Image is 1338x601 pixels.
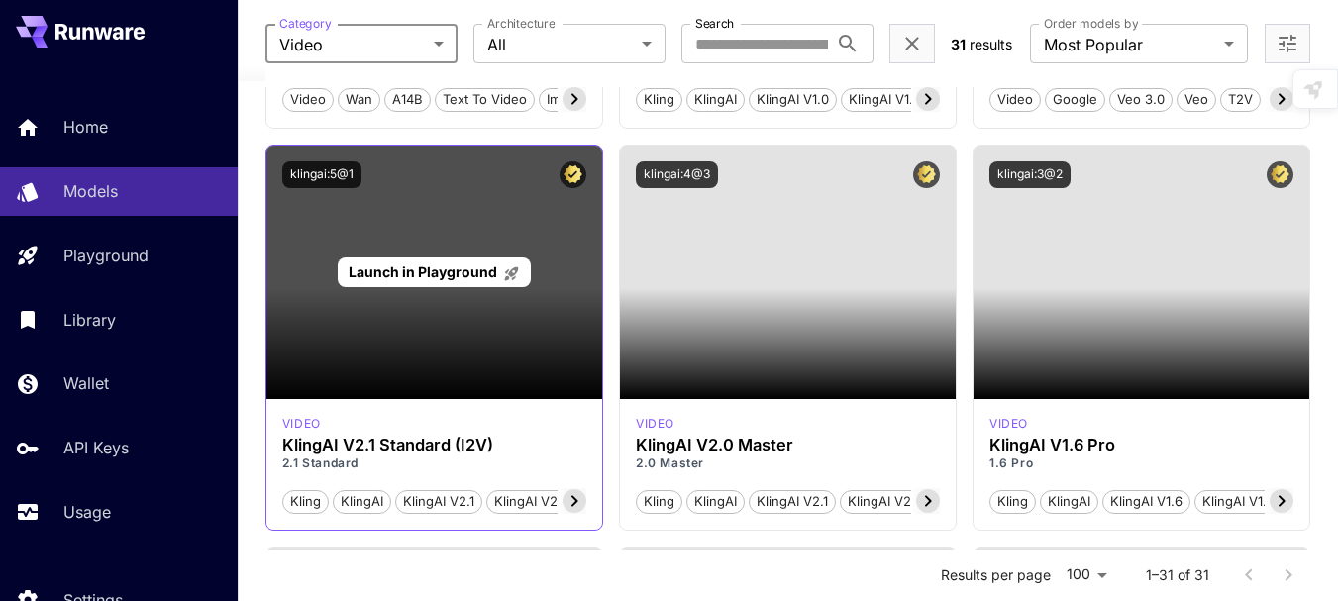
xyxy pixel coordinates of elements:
[282,161,361,188] button: klingai:5@1
[990,492,1035,512] span: Kling
[636,488,682,514] button: Kling
[900,32,924,56] button: Clear filters (1)
[1195,492,1306,512] span: KlingAI v1.6 Pro
[1041,492,1097,512] span: KlingAI
[989,488,1036,514] button: Kling
[339,90,379,110] span: Wan
[435,86,535,112] button: Text To Video
[842,90,953,110] span: KlingAI v1.0 Pro
[1109,86,1173,112] button: Veo 3.0
[913,161,940,188] button: Certified Model – Vetted for best performance and includes a commercial license.
[989,454,1293,472] p: 1.6 Pro
[487,15,555,32] label: Architecture
[970,36,1012,52] span: results
[1102,488,1190,514] button: KlingAI v1.6
[1146,565,1209,585] p: 1–31 of 31
[990,90,1040,110] span: Video
[1194,488,1307,514] button: KlingAI v1.6 Pro
[395,488,482,514] button: KlingAI v2.1
[282,488,329,514] button: Kling
[687,90,744,110] span: KlingAI
[989,436,1293,454] h3: KlingAI V1.6 Pro
[1044,33,1216,56] span: Most Popular
[385,90,430,110] span: A14B
[750,90,836,110] span: KlingAI v1.0
[951,36,966,52] span: 31
[279,33,426,56] span: Video
[338,86,380,112] button: Wan
[63,179,118,203] p: Models
[1103,492,1189,512] span: KlingAI v1.6
[63,115,108,139] p: Home
[636,436,940,454] h3: KlingAI V2.0 Master
[989,86,1041,112] button: Video
[384,86,431,112] button: A14B
[686,86,745,112] button: KlingAI
[63,244,149,267] p: Playground
[282,86,334,112] button: Video
[338,257,531,288] a: Launch in Playground
[1220,86,1261,112] button: T2V
[1046,90,1104,110] span: Google
[1059,560,1114,589] div: 100
[941,565,1051,585] p: Results per page
[1221,90,1260,110] span: T2V
[560,161,586,188] button: Certified Model – Vetted for best performance and includes a commercial license.
[749,488,836,514] button: KlingAI v2.1
[63,308,116,332] p: Library
[1110,90,1172,110] span: Veo 3.0
[396,492,481,512] span: KlingAI v2.1
[636,454,940,472] p: 2.0 Master
[1276,32,1299,56] button: Open more filters
[334,492,390,512] span: KlingAI
[1040,488,1098,514] button: KlingAI
[1177,86,1216,112] button: Veo
[686,488,745,514] button: KlingAI
[636,161,718,188] button: klingai:4@3
[283,90,333,110] span: Video
[989,415,1028,433] p: video
[282,415,321,433] p: video
[1178,90,1215,110] span: Veo
[637,90,681,110] span: Kling
[695,15,734,32] label: Search
[636,415,674,433] p: video
[750,492,835,512] span: KlingAI v2.1
[841,86,954,112] button: KlingAI v1.0 Pro
[282,436,586,454] h3: KlingAI V2.1 Standard (I2V)
[283,492,328,512] span: Kling
[436,90,534,110] span: Text To Video
[540,90,649,110] span: Image To Video
[989,161,1071,188] button: klingai:3@2
[63,436,129,459] p: API Keys
[841,492,973,512] span: KlingAI v2.1 Master
[539,86,650,112] button: Image To Video
[1045,86,1105,112] button: Google
[1267,161,1293,188] button: Certified Model – Vetted for best performance and includes a commercial license.
[840,488,974,514] button: KlingAI v2.1 Master
[486,488,632,514] button: KlingAI v2.1 Standard
[282,415,321,433] div: klingai_2_1_std
[487,492,631,512] span: KlingAI v2.1 Standard
[749,86,837,112] button: KlingAI v1.0
[279,15,332,32] label: Category
[282,454,586,472] p: 2.1 Standard
[349,263,497,280] span: Launch in Playground
[687,492,744,512] span: KlingAI
[636,86,682,112] button: Kling
[636,415,674,433] div: klingai_2_0_master
[63,371,109,395] p: Wallet
[989,415,1028,433] div: klingai_1_6_pro
[1044,15,1138,32] label: Order models by
[487,33,634,56] span: All
[637,492,681,512] span: Kling
[333,488,391,514] button: KlingAI
[63,500,111,524] p: Usage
